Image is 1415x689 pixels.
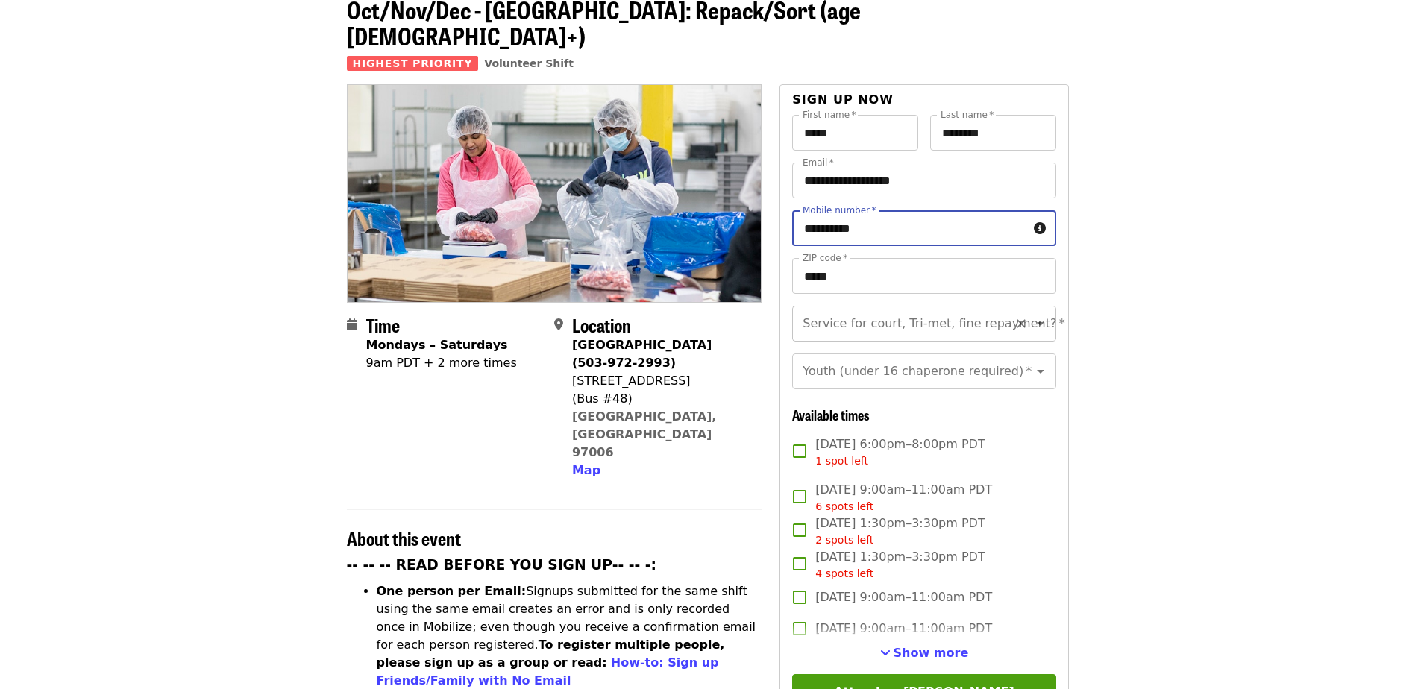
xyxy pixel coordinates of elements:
label: First name [803,110,856,119]
span: Show more [894,646,969,660]
strong: One person per Email: [377,584,527,598]
label: Email [803,158,834,167]
span: Map [572,463,600,477]
span: Time [366,312,400,338]
a: How-to: Sign up Friends/Family with No Email [377,655,719,688]
span: 1 spot left [815,455,868,467]
span: [DATE] 9:00am–11:00am PDT [815,588,992,606]
span: [DATE] 9:00am–11:00am PDT [815,620,992,638]
span: 4 spots left [815,567,873,579]
button: Open [1030,361,1051,382]
strong: To register multiple people, please sign up as a group or read: [377,638,725,670]
span: Highest Priority [347,56,479,71]
label: ZIP code [803,254,847,262]
a: [GEOGRAPHIC_DATA], [GEOGRAPHIC_DATA] 97006 [572,409,717,459]
input: First name [792,115,918,151]
button: See more timeslots [880,644,969,662]
span: Sign up now [792,92,894,107]
button: Map [572,462,600,479]
img: Oct/Nov/Dec - Beaverton: Repack/Sort (age 10+) organized by Oregon Food Bank [348,85,762,301]
label: Last name [941,110,994,119]
div: [STREET_ADDRESS] [572,372,750,390]
span: [DATE] 6:00pm–8:00pm PDT [815,435,985,469]
i: circle-info icon [1034,221,1046,236]
span: About this event [347,525,461,551]
div: 9am PDT + 2 more times [366,354,517,372]
strong: -- -- -- READ BEFORE YOU SIGN UP-- -- -: [347,557,657,573]
span: Available times [792,405,870,424]
button: Clear [1011,313,1032,334]
div: (Bus #48) [572,390,750,408]
a: Volunteer Shift [484,57,574,69]
span: [DATE] 1:30pm–3:30pm PDT [815,548,985,582]
span: [DATE] 9:00am–11:00am PDT [815,481,992,515]
span: 6 spots left [815,500,873,512]
i: calendar icon [347,318,357,332]
span: Location [572,312,631,338]
label: Mobile number [803,206,876,215]
i: map-marker-alt icon [554,318,563,332]
input: Last name [930,115,1056,151]
span: 2 spots left [815,534,873,546]
input: Email [792,163,1055,198]
input: ZIP code [792,258,1055,294]
strong: [GEOGRAPHIC_DATA] (503-972-2993) [572,338,712,370]
button: Open [1030,313,1051,334]
strong: Mondays – Saturdays [366,338,508,352]
span: [DATE] 1:30pm–3:30pm PDT [815,515,985,548]
input: Mobile number [792,210,1027,246]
